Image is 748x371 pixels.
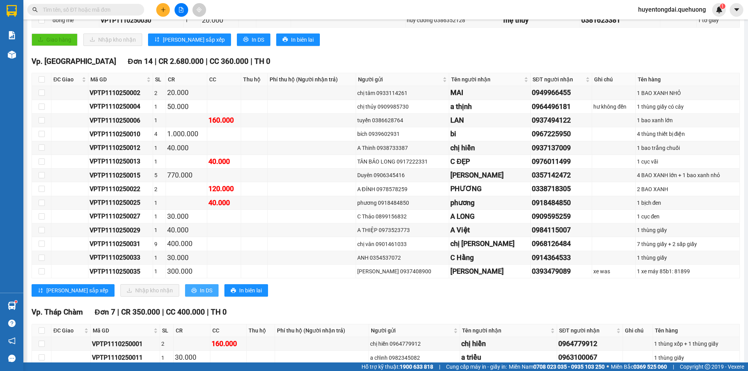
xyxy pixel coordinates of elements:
span: In biên lai [239,286,262,295]
td: 0976011499 [531,155,592,169]
td: Vương [449,169,531,182]
div: 1 cục đen [637,212,738,221]
span: [PERSON_NAME] sắp xếp [163,35,225,44]
td: VPTP1110250029 [88,223,153,237]
div: 0968126484 [532,238,591,249]
span: In biên lai [291,35,314,44]
th: Thu hộ [241,73,268,86]
button: printerIn biên lai [224,284,268,297]
th: Ghi chú [592,73,636,86]
td: a thịnh [449,100,531,114]
span: Miền Nam [509,362,605,371]
span: Tên người nhận [451,75,522,84]
td: chị hiền [460,337,557,351]
th: CR [174,324,210,337]
th: CR [166,73,207,86]
th: Ghi chú [623,324,653,337]
div: 1 tờ giấy [698,16,738,25]
div: ANH 0354537072 [357,253,448,262]
div: A Thinh 0938733387 [357,144,448,152]
span: caret-down [733,6,740,13]
div: 0914364533 [532,252,591,263]
div: a thịnh [450,101,529,112]
span: Miền Bắc [611,362,667,371]
div: 4 BAO XANH lớn + 1 bao xanh nhỏ [637,171,738,179]
span: copyright [705,364,710,369]
td: 0949966455 [531,86,592,100]
div: 120.000 [208,183,240,194]
div: hư không đền [593,102,634,111]
div: VPTP1110250035 [90,267,152,276]
div: LAN [450,115,529,126]
span: CR 2.680.000 [159,57,204,66]
span: notification [8,337,16,345]
div: phương 0918484850 [357,199,448,207]
td: VPTP1110250002 [88,86,153,100]
div: 40.000 [208,156,240,167]
th: SL [160,324,174,337]
td: 0918484850 [531,196,592,210]
td: C ĐẸP [449,155,531,169]
button: plus [156,3,170,17]
td: bi [449,127,531,141]
strong: 1900 633 818 [400,364,433,370]
th: CC [207,73,241,86]
sup: 1 [15,301,17,303]
td: VPTP1110250027 [88,210,153,223]
div: 50.000 [167,101,206,112]
span: CC 400.000 [166,308,205,316]
div: a chỉnh 0982345082 [370,353,459,362]
div: 770.000 [167,170,206,181]
div: chị vân 0901461033 [357,240,448,248]
div: chị hiền 0964779912 [370,339,459,348]
div: VPTP1110250012 [90,143,152,153]
span: huyentongdai.quehuong [632,5,712,14]
div: 40.000 [167,225,206,236]
div: 1 thùng giấy có cây [637,102,738,111]
td: 0357142472 [531,169,592,182]
span: printer [243,37,249,43]
div: 1 [154,267,164,276]
div: 0967225950 [532,128,591,139]
div: 1 thùng giấy [637,226,738,234]
div: 30.000 [167,211,206,222]
span: Đơn 14 [128,57,153,66]
div: MAI [450,87,529,98]
div: mẹ thủy [503,15,579,26]
div: A ĐÍNH 0978578259 [357,185,448,193]
td: 0937494122 [531,114,592,127]
td: VPTP1110250035 [88,265,153,278]
span: TH 0 [211,308,227,316]
div: VPTP1110250011 [92,353,159,362]
th: CC [210,324,247,337]
div: 2 [161,339,172,348]
div: 0964779912 [558,338,621,349]
div: 9 [154,240,164,248]
div: VPTP1110250027 [90,211,152,221]
div: 4 [154,130,164,138]
div: VPTP1110250006 [90,116,152,125]
div: chị tâm 0933114261 [357,89,448,97]
span: In DS [252,35,264,44]
div: VPTP1110250025 [90,198,152,207]
div: VPTP1110250031 [90,239,152,249]
div: 0381623381 [581,15,659,26]
div: 1 [161,353,172,362]
span: Người gửi [371,326,452,335]
td: võ thanh hằng [449,265,531,278]
div: 1 bao xanh lớn [637,116,738,125]
td: VPTP1110250033 [88,251,153,265]
button: aim [192,3,206,17]
div: 1 [154,212,164,221]
td: 0967225950 [531,127,592,141]
td: 0914364533 [531,251,592,265]
div: 1.000.000 [167,128,206,139]
td: 0937137009 [531,141,592,155]
span: SĐT người nhận [533,75,584,84]
span: | [117,308,119,316]
div: VPTP1110250033 [90,253,152,262]
td: VPTP1110250011 [91,351,160,364]
div: 30.000 [167,252,206,263]
td: VPTP1110250013 [88,155,153,169]
div: 2 [154,185,164,193]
